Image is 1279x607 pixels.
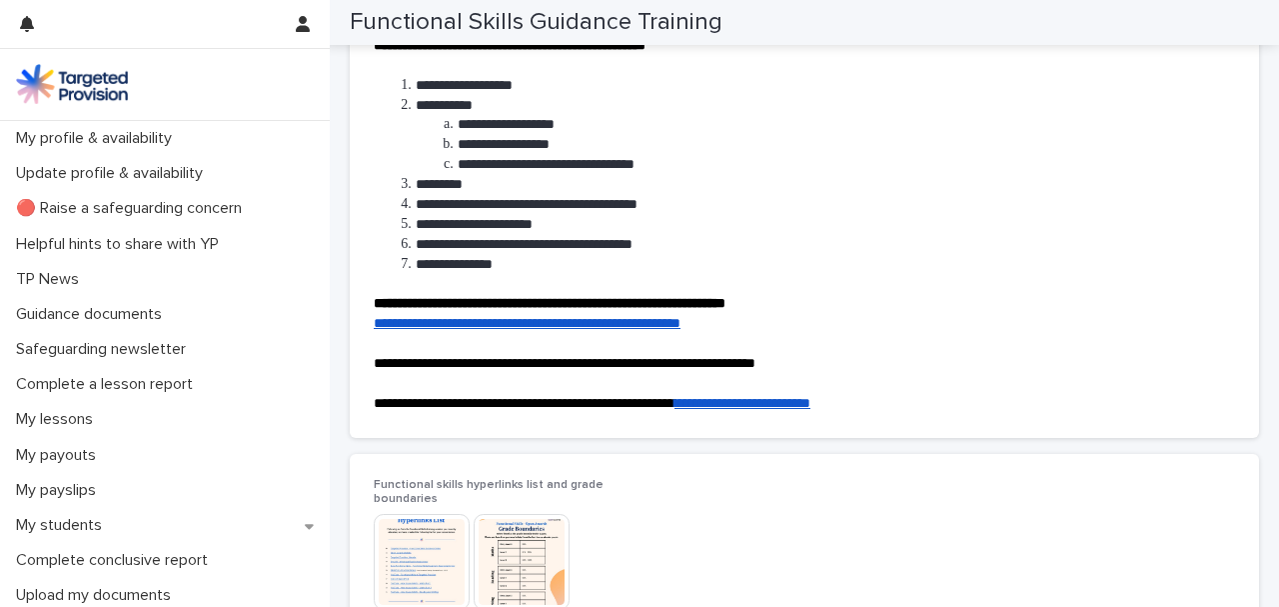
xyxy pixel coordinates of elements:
p: Upload my documents [8,586,187,605]
p: My payslips [8,481,112,500]
p: Helpful hints to share with YP [8,235,235,254]
p: Complete a lesson report [8,375,209,394]
p: Guidance documents [8,305,178,324]
p: My students [8,516,118,535]
p: TP News [8,270,95,289]
p: 🔴 Raise a safeguarding concern [8,199,258,218]
h2: Functional Skills Guidance Training [350,8,722,37]
p: My lessons [8,410,109,429]
p: Safeguarding newsletter [8,340,202,359]
img: M5nRWzHhSzIhMunXDL62 [16,64,128,104]
span: Functional skills hyperlinks list and grade boundaries [374,479,604,505]
p: Update profile & availability [8,164,219,183]
p: Complete conclusive report [8,551,224,570]
p: My profile & availability [8,129,188,148]
p: My payouts [8,446,112,465]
